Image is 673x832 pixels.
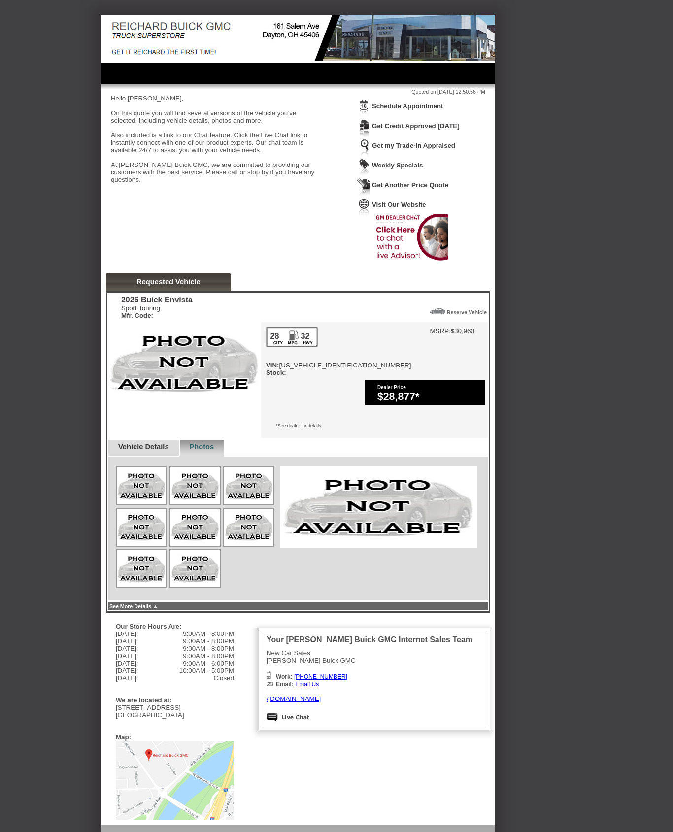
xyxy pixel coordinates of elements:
[269,332,280,341] div: 28
[117,467,166,504] img: Image.aspx
[116,630,138,637] span: [DATE]:
[183,637,234,645] span: 9:00AM - 8:00PM
[179,667,234,674] span: 10:00AM - 5:00PM
[372,122,460,130] a: Get Credit Approved [DATE]
[224,467,273,504] img: Image.aspx
[430,327,450,334] td: MSRP:
[117,509,166,546] img: Image.aspx
[170,509,220,546] img: Image.aspx
[121,304,193,319] div: Sport Touring
[372,181,448,189] a: Get Another Price Quote
[357,100,371,118] img: Icon_ScheduleAppointment.png
[280,466,477,548] img: Image.aspx
[374,212,448,262] img: gm-dealer-chat-red.jpg
[116,733,131,741] div: Map:
[357,119,371,137] img: Icon_CreditApproval.png
[357,198,371,216] img: Icon_VisitWebsite.png
[136,278,201,286] a: Requested Vehicle
[267,635,472,702] div: New Car Sales [PERSON_NAME] Buick GMC
[377,385,406,390] font: Dealer Price
[261,416,488,438] div: *See dealer for details.
[266,369,286,376] b: Stock:
[266,327,411,376] div: [US_VEHICLE_IDENTIFICATION_NUMBER]
[190,443,214,451] a: Photos
[111,89,485,95] div: Quoted on [DATE] 12:50:56 PM
[117,550,166,587] img: Image.aspx
[267,695,321,702] a: /[DOMAIN_NAME]
[430,308,445,314] img: Icon_ReserveVehicleCar.png
[170,467,220,504] img: Image.aspx
[170,550,220,587] img: Image.aspx
[372,162,423,169] a: Weekly Specials
[377,391,480,403] div: $28,877*
[107,322,261,403] img: 2026 Buick Envista
[447,309,487,315] a: Reserve Vehicle
[295,681,319,688] a: Email Us
[357,159,371,177] img: Icon_WeeklySpecials.png
[116,660,138,667] span: [DATE]:
[276,681,294,688] b: Email:
[372,102,443,110] a: Schedule Appointment
[116,667,138,674] span: [DATE]:
[300,332,310,341] div: 32
[116,674,138,682] span: [DATE]:
[121,312,153,319] b: Mfr. Code:
[116,623,229,630] div: Our Store Hours Are:
[267,635,472,644] div: Your [PERSON_NAME] Buick GMC Internet Sales Team
[372,201,426,208] a: Visit Our Website
[116,652,138,660] span: [DATE]:
[183,660,234,667] span: 9:00AM - 6:00PM
[266,712,309,723] img: Icon_LiveChat.png
[118,443,169,451] a: Vehicle Details
[357,139,371,157] img: Icon_TradeInAppraisal.png
[372,142,455,149] a: Get my Trade-In Appraised
[276,673,293,680] b: Work:
[213,674,234,682] span: Closed
[116,637,138,645] span: [DATE]:
[109,603,158,609] a: See More Details ▲
[294,673,347,680] a: [PHONE_NUMBER]
[111,95,318,191] div: Hello [PERSON_NAME], On this quote you will find several versions of the vehicle you’ve selected,...
[266,362,279,369] b: VIN:
[267,682,273,686] img: Icon_Email2.png
[183,652,234,660] span: 9:00AM - 8:00PM
[121,296,193,304] div: 2026 Buick Envista
[183,630,234,637] span: 9:00AM - 8:00PM
[224,509,273,546] img: Image.aspx
[116,697,229,704] div: We are located at:
[116,704,234,719] div: [STREET_ADDRESS] [GEOGRAPHIC_DATA]
[116,645,138,652] span: [DATE]:
[267,671,271,679] img: Icon_Phone.png
[183,645,234,652] span: 9:00AM - 8:00PM
[451,327,474,334] td: $30,960
[357,178,371,197] img: Icon_GetQuote.png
